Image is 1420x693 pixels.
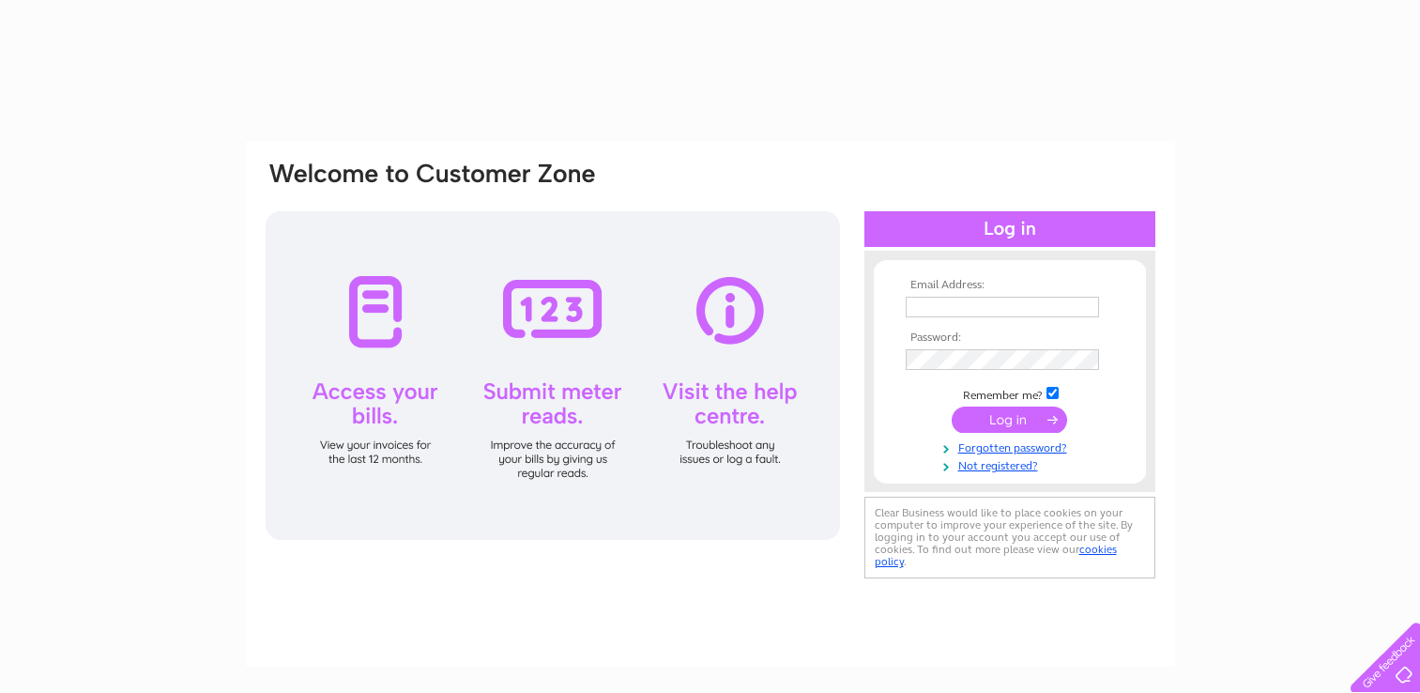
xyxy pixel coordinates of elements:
td: Remember me? [901,384,1119,403]
input: Submit [952,407,1067,433]
a: Not registered? [906,455,1119,473]
a: Forgotten password? [906,438,1119,455]
th: Password: [901,331,1119,345]
th: Email Address: [901,279,1119,292]
div: Clear Business would like to place cookies on your computer to improve your experience of the sit... [864,497,1155,578]
a: cookies policy [875,543,1117,568]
